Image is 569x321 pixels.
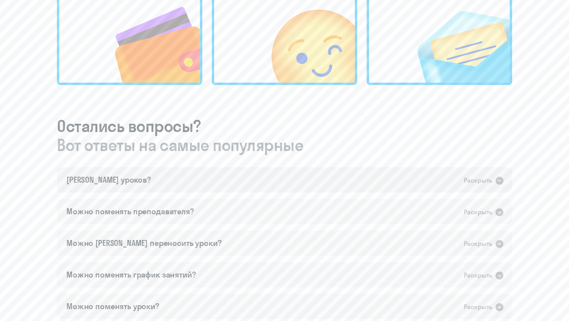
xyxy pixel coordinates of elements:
[464,271,492,279] font: Раскрыть
[464,208,492,216] font: Раскрыть
[57,116,201,136] font: Остались вопросы?
[464,303,492,311] font: Раскрыть
[66,301,159,311] font: Можно поменять уроки?
[464,240,492,247] font: Раскрыть
[464,176,492,184] font: Раскрыть
[66,270,196,279] font: Можно поменять график занятий?
[57,135,303,155] font: Вот ответы на самые популярные
[66,238,221,248] font: Можно [PERSON_NAME] переносить уроки?
[66,206,194,216] font: Можно поменять преподавателя?
[66,175,151,185] font: [PERSON_NAME] уроков?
